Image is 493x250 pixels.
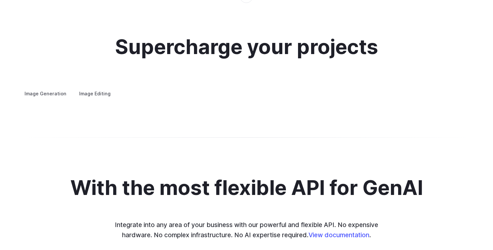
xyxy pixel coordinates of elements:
label: Image Generation [19,88,72,99]
label: Image Editing [74,88,116,99]
p: Integrate into any area of your business with our powerful and flexible API. No expensive hardwar... [111,220,383,240]
h2: With the most flexible API for GenAI [70,177,423,199]
a: View documentation [308,231,369,239]
h2: Supercharge your projects [115,36,378,58]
